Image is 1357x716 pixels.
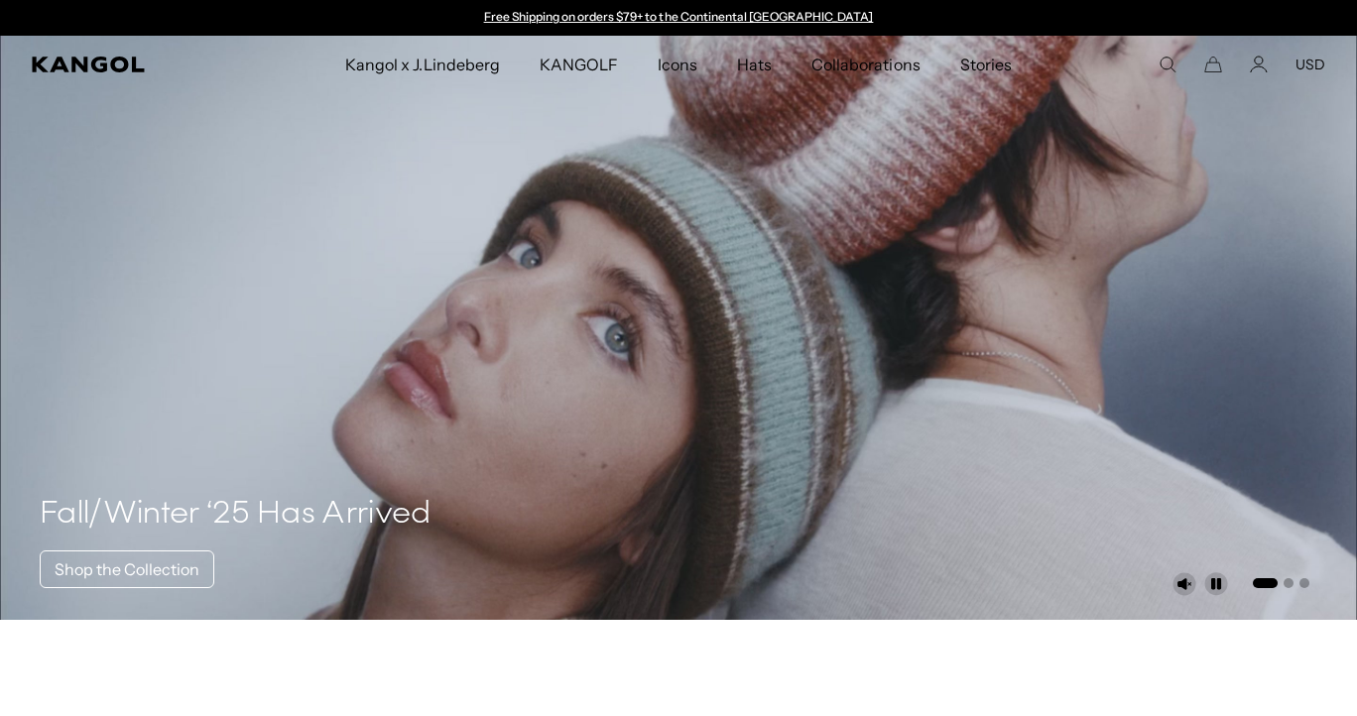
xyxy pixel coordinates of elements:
div: Announcement [474,10,883,26]
span: Kangol x J.Lindeberg [345,36,500,93]
a: Kangol x J.Lindeberg [325,36,520,93]
a: KANGOLF [520,36,638,93]
button: Cart [1204,56,1222,73]
button: Pause [1204,572,1228,596]
button: USD [1295,56,1325,73]
summary: Search here [1159,56,1176,73]
a: Free Shipping on orders $79+ to the Continental [GEOGRAPHIC_DATA] [484,9,874,24]
slideshow-component: Announcement bar [474,10,883,26]
span: KANGOLF [540,36,618,93]
span: Collaborations [811,36,920,93]
div: 1 of 2 [474,10,883,26]
a: Stories [940,36,1032,93]
a: Kangol [32,57,227,72]
a: Collaborations [792,36,939,93]
button: Go to slide 3 [1299,578,1309,588]
ul: Select a slide to show [1251,574,1309,590]
h4: Fall/Winter ‘25 Has Arrived [40,495,432,535]
span: Icons [658,36,697,93]
a: Hats [717,36,792,93]
button: Unmute [1172,572,1196,596]
button: Go to slide 1 [1253,578,1278,588]
a: Shop the Collection [40,550,214,588]
a: Icons [638,36,717,93]
a: Account [1250,56,1268,73]
button: Go to slide 2 [1284,578,1294,588]
span: Stories [960,36,1012,93]
span: Hats [737,36,772,93]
